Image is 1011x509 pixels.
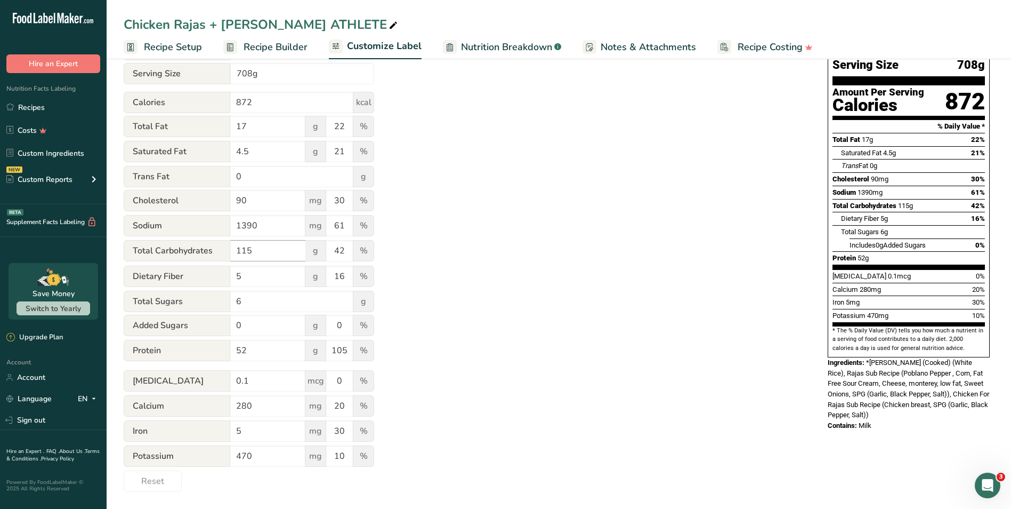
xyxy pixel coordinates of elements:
[846,298,860,306] span: 5mg
[841,162,868,170] span: Fat
[353,266,374,287] span: %
[305,446,326,467] span: mg
[124,166,230,187] span: Trans Fat
[124,395,230,417] span: Calcium
[972,298,985,306] span: 30%
[971,214,985,222] span: 16%
[33,288,75,299] div: Save Money
[41,455,74,463] a: Privacy Policy
[975,473,1000,498] iframe: Intercom live chat
[7,209,23,216] div: BETA
[6,389,52,408] a: Language
[971,149,985,157] span: 21%
[841,162,859,170] i: Trans
[305,370,326,392] span: mcg
[353,395,374,417] span: %
[144,40,202,54] span: Recipe Setup
[870,162,877,170] span: 0g
[124,190,230,211] span: Cholesterol
[353,370,374,392] span: %
[46,448,59,455] a: FAQ .
[443,35,561,59] a: Nutrition Breakdown
[6,332,63,343] div: Upgrade Plan
[832,327,985,353] section: * The % Daily Value (DV) tells you how much a nutrient in a serving of food contributes to a dail...
[124,35,202,59] a: Recipe Setup
[841,149,881,157] span: Saturated Fat
[124,420,230,442] span: Iron
[832,202,896,210] span: Total Carbohydrates
[860,285,881,293] span: 280mg
[124,370,230,392] span: [MEDICAL_DATA]
[353,92,374,113] span: kcal
[353,446,374,467] span: %
[124,291,230,312] span: Total Sugars
[832,175,869,183] span: Cholesterol
[17,301,90,315] button: Switch to Yearly
[832,312,866,320] span: Potassium
[876,241,883,249] span: 0g
[6,166,22,173] div: NEW
[832,298,844,306] span: Iron
[305,116,326,137] span: g
[828,421,857,430] span: Contains:
[883,149,896,157] span: 4.5g
[124,141,230,162] span: Saturated Fat
[832,188,856,196] span: Sodium
[888,272,911,280] span: 0.1mcg
[353,291,374,312] span: g
[353,340,374,361] span: %
[832,285,858,293] span: Calcium
[871,175,888,183] span: 90mg
[353,315,374,336] span: %
[6,54,100,73] button: Hire an Expert
[975,241,985,249] span: 0%
[353,116,374,137] span: %
[850,241,926,249] span: Includes Added Sugars
[329,34,422,60] a: Customize Label
[828,359,989,419] span: *[PERSON_NAME] (Cooked) (White Rice), Rajas Sub Recipe (Poblano Pepper , Corn, Fat Free Sour Crea...
[957,59,985,72] span: 708g
[305,266,326,287] span: g
[971,136,985,144] span: 22%
[862,136,873,144] span: 17g
[347,39,422,53] span: Customize Label
[26,304,81,314] span: Switch to Yearly
[832,120,985,133] section: % Daily Value *
[717,35,813,59] a: Recipe Costing
[124,315,230,336] span: Added Sugars
[353,240,374,261] span: %
[832,254,856,262] span: Protein
[6,174,72,185] div: Custom Reports
[305,190,326,211] span: mg
[997,473,1005,481] span: 3
[353,420,374,442] span: %
[841,228,879,236] span: Total Sugars
[859,421,871,430] span: Milk
[305,141,326,162] span: g
[124,215,230,236] span: Sodium
[124,446,230,467] span: Potassium
[841,214,879,222] span: Dietary Fiber
[880,214,888,222] span: 5g
[353,141,374,162] span: %
[353,215,374,236] span: %
[305,340,326,361] span: g
[78,393,100,405] div: EN
[971,188,985,196] span: 61%
[305,240,326,261] span: g
[832,136,860,144] span: Total Fat
[880,228,888,236] span: 6g
[305,315,326,336] span: g
[305,215,326,236] span: mg
[972,312,985,320] span: 10%
[976,272,985,280] span: 0%
[601,40,696,54] span: Notes & Attachments
[583,35,696,59] a: Notes & Attachments
[828,359,864,367] span: Ingredients:
[461,40,552,54] span: Nutrition Breakdown
[6,448,100,463] a: Terms & Conditions .
[867,312,888,320] span: 470mg
[124,63,230,84] span: Serving Size
[945,88,985,116] div: 872
[124,340,230,361] span: Protein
